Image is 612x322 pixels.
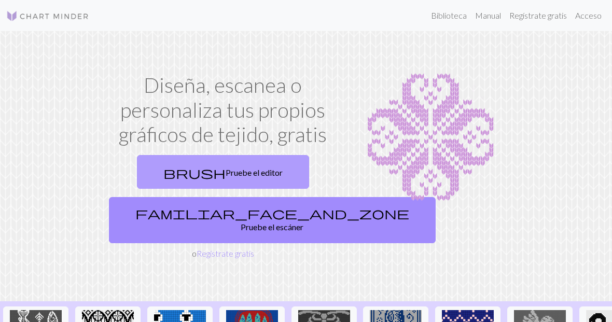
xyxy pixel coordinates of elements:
font: Regístrate gratis [509,10,567,20]
font: Acceso [575,10,602,20]
font: Manual [475,10,501,20]
font: Pruebe el editor [226,167,283,177]
a: Biblioteca [427,5,471,26]
a: Regístrate gratis [505,5,571,26]
a: Pruebe el escáner [109,197,436,243]
a: Acceso [571,5,606,26]
img: Logo [6,10,89,22]
font: o [192,248,197,258]
span: brush [163,165,226,180]
span: familiar_face_and_zone [135,206,409,220]
a: Pruebe el editor [137,155,309,189]
font: Biblioteca [431,10,467,20]
a: Regístrate gratis [197,248,254,258]
font: Diseña, escanea o personaliza tus propios gráficos de tejido, gratis [119,73,327,146]
font: Pruebe el escáner [241,222,303,232]
a: Manual [471,5,505,26]
img: Ejemplo de gráfico [354,73,507,202]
